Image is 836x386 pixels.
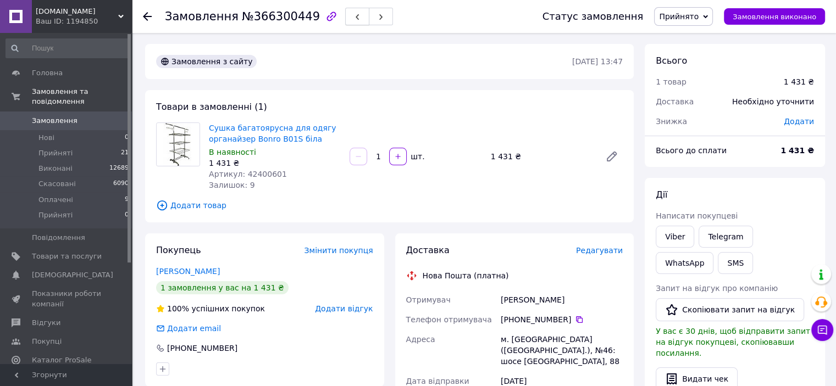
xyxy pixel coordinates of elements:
[501,314,623,325] div: [PHONE_NUMBER]
[166,343,239,354] div: [PHONE_NUMBER]
[156,267,220,276] a: [PERSON_NAME]
[109,164,129,174] span: 12689
[209,124,336,143] a: Сушка багатоярусна для одягу органайзер Bonro B01S біла
[125,210,129,220] span: 0
[656,55,687,66] span: Всього
[726,89,821,114] div: Необхідно уточнити
[32,355,91,365] span: Каталог ProSale
[724,8,825,25] button: Замовлення виконано
[156,55,257,68] div: Замовлення з сайту
[656,77,686,86] span: 1 товар
[699,226,752,248] a: Telegram
[242,10,320,23] span: №366300449
[408,151,425,162] div: шт.
[209,158,341,169] div: 1 431 ₴
[406,295,451,304] span: Отримувач
[656,284,778,293] span: Запит на відгук про компанію
[32,318,60,328] span: Відгуки
[656,97,694,106] span: Доставка
[156,199,623,211] span: Додати товар
[420,270,512,281] div: Нова Пошта (платна)
[811,319,833,341] button: Чат з покупцем
[499,329,625,371] div: м. [GEOGRAPHIC_DATA] ([GEOGRAPHIC_DATA].), №46: шосе [GEOGRAPHIC_DATA], 88
[32,68,63,78] span: Головна
[718,252,753,274] button: SMS
[656,211,738,220] span: Написати покупцеві
[499,290,625,310] div: [PERSON_NAME]
[121,148,129,158] span: 21
[656,226,694,248] a: Viber
[656,327,810,357] span: У вас є 30 днів, щоб відправити запит на відгук покупцеві, скопіювавши посилання.
[315,304,373,313] span: Додати відгук
[32,233,85,243] span: Повідомлення
[38,210,73,220] span: Прийняті
[38,164,73,174] span: Виконані
[656,298,804,321] button: Скопіювати запит на відгук
[406,315,492,324] span: Телефон отримувача
[38,195,73,205] span: Оплачені
[784,76,814,87] div: 1 431 ₴
[32,289,102,309] span: Показники роботи компанії
[125,195,129,205] span: 9
[780,146,814,155] b: 1 431 ₴
[542,11,644,22] div: Статус замовлення
[572,57,623,66] time: [DATE] 13:47
[36,16,132,26] div: Ваш ID: 1194850
[656,146,727,155] span: Всього до сплати
[486,149,596,164] div: 1 431 ₴
[36,7,118,16] span: Tehnolyuks.com.ua
[32,270,113,280] span: [DEMOGRAPHIC_DATA]
[166,323,222,334] div: Додати email
[209,170,287,178] span: Артикул: 42400601
[167,304,189,313] span: 100%
[656,117,687,126] span: Знижка
[576,246,623,255] span: Редагувати
[38,148,73,158] span: Прийняті
[406,377,469,385] span: Дата відправки
[209,148,256,156] span: В наявності
[32,87,132,107] span: Замовлення та повідомлення
[406,245,450,255] span: Доставка
[5,38,130,58] input: Пошук
[156,281,289,294] div: 1 замовлення у вас на 1 431 ₴
[156,303,265,314] div: успішних покупок
[165,10,239,23] span: Замовлення
[38,133,54,143] span: Нові
[156,102,267,112] span: Товари в замовленні (1)
[659,12,699,21] span: Прийнято
[157,123,200,166] img: Сушка багатоярусна для одягу органайзер Bonro B01S біла
[32,251,102,261] span: Товари та послуги
[156,245,201,255] span: Покупець
[656,252,713,274] a: WhatsApp
[733,13,816,21] span: Замовлення виконано
[155,323,222,334] div: Додати email
[304,246,373,255] span: Змінити покупця
[125,133,129,143] span: 0
[406,335,435,344] span: Адреса
[32,116,77,126] span: Замовлення
[784,117,814,126] span: Додати
[113,179,129,189] span: 6090
[656,189,667,200] span: Дії
[209,181,255,189] span: Залишок: 9
[32,337,62,346] span: Покупці
[601,146,623,167] a: Редагувати
[143,11,152,22] div: Повернутися назад
[38,179,76,189] span: Скасовані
